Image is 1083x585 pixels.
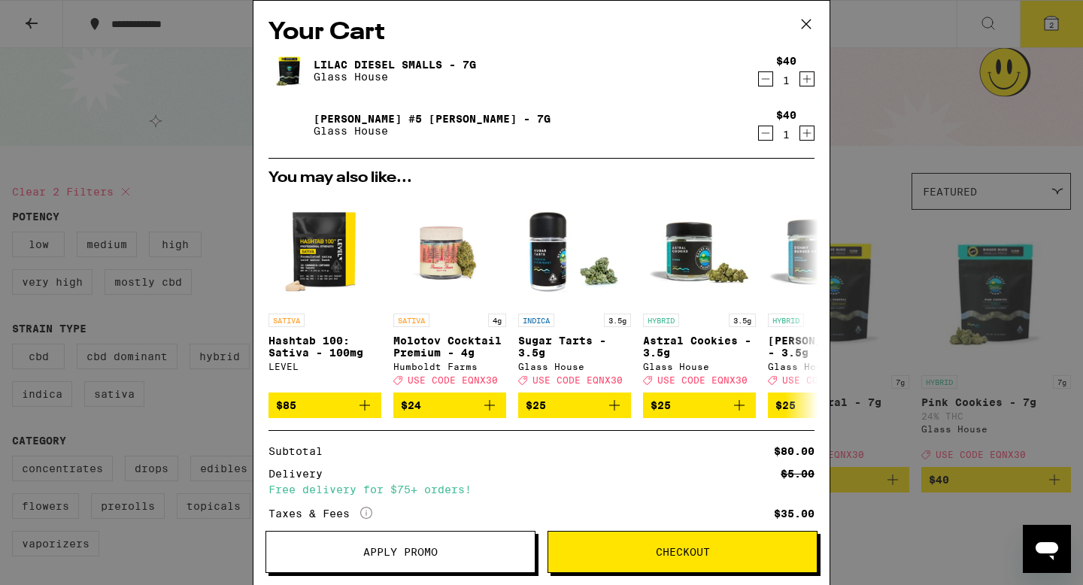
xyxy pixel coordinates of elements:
p: 4g [488,314,506,327]
p: Glass House [314,125,551,137]
h2: You may also like... [268,171,815,186]
img: Glass House - Sugar Tarts - 3.5g [518,193,631,306]
button: Decrement [758,126,773,141]
button: Add to bag [393,393,506,418]
span: $25 [775,399,796,411]
span: Apply Promo [363,547,438,557]
span: USE CODE EQNX30 [657,375,748,385]
a: Open page for Sugar Tarts - 3.5g from Glass House [518,193,631,393]
p: 3.5g [604,314,631,327]
p: INDICA [518,314,554,327]
button: Checkout [548,531,818,573]
span: $85 [276,399,296,411]
p: Glass House [314,71,476,83]
div: Glass House [643,362,756,371]
div: LEVEL [268,362,381,371]
iframe: Button to launch messaging window [1023,525,1071,573]
p: 3.5g [729,314,756,327]
button: Add to bag [518,393,631,418]
a: Open page for Astral Cookies - 3.5g from Glass House [643,193,756,393]
div: $35.00 [774,508,815,519]
div: Subtotal [268,446,333,456]
h2: Your Cart [268,16,815,50]
div: 1 [776,129,796,141]
img: Glass House - Astral Cookies - 3.5g [643,193,756,306]
img: Donny Burger #5 Smalls - 7g [268,104,311,146]
div: Free delivery for $75+ orders! [268,484,815,495]
a: Lilac Diesel Smalls - 7g [314,59,476,71]
span: USE CODE EQNX30 [532,375,623,385]
p: Hashtab 100: Sativa - 100mg [268,335,381,359]
div: 1 [776,74,796,86]
div: Delivery [268,468,333,479]
img: Glass House - Donny Burger #5 - 3.5g [768,193,881,306]
p: HYBRID [768,314,804,327]
div: $5.00 [781,468,815,479]
button: Decrement [758,71,773,86]
a: [PERSON_NAME] #5 [PERSON_NAME] - 7g [314,113,551,125]
div: $40 [776,55,796,67]
button: Apply Promo [265,531,535,573]
div: Taxes & Fees [268,507,372,520]
p: HYBRID [643,314,679,327]
a: Open page for Donny Burger #5 - 3.5g from Glass House [768,193,881,393]
p: Astral Cookies - 3.5g [643,335,756,359]
span: USE CODE EQNX30 [782,375,872,385]
div: Glass House [768,362,881,371]
a: Open page for Molotov Cocktail Premium - 4g from Humboldt Farms [393,193,506,393]
span: $25 [651,399,671,411]
p: [PERSON_NAME] #5 - 3.5g [768,335,881,359]
span: USE CODE EQNX30 [408,375,498,385]
button: Add to bag [268,393,381,418]
div: $80.00 [774,446,815,456]
a: Open page for Hashtab 100: Sativa - 100mg from LEVEL [268,193,381,393]
p: SATIVA [393,314,429,327]
button: Increment [799,126,815,141]
p: Molotov Cocktail Premium - 4g [393,335,506,359]
div: Humboldt Farms [393,362,506,371]
span: $25 [526,399,546,411]
span: $24 [401,399,421,411]
button: Increment [799,71,815,86]
img: Lilac Diesel Smalls - 7g [268,50,311,92]
img: Humboldt Farms - Molotov Cocktail Premium - 4g [393,193,506,306]
img: LEVEL - Hashtab 100: Sativa - 100mg [268,193,381,306]
div: $40 [776,109,796,121]
span: Checkout [656,547,710,557]
p: Sugar Tarts - 3.5g [518,335,631,359]
button: Add to bag [643,393,756,418]
div: Glass House [518,362,631,371]
button: Add to bag [768,393,881,418]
